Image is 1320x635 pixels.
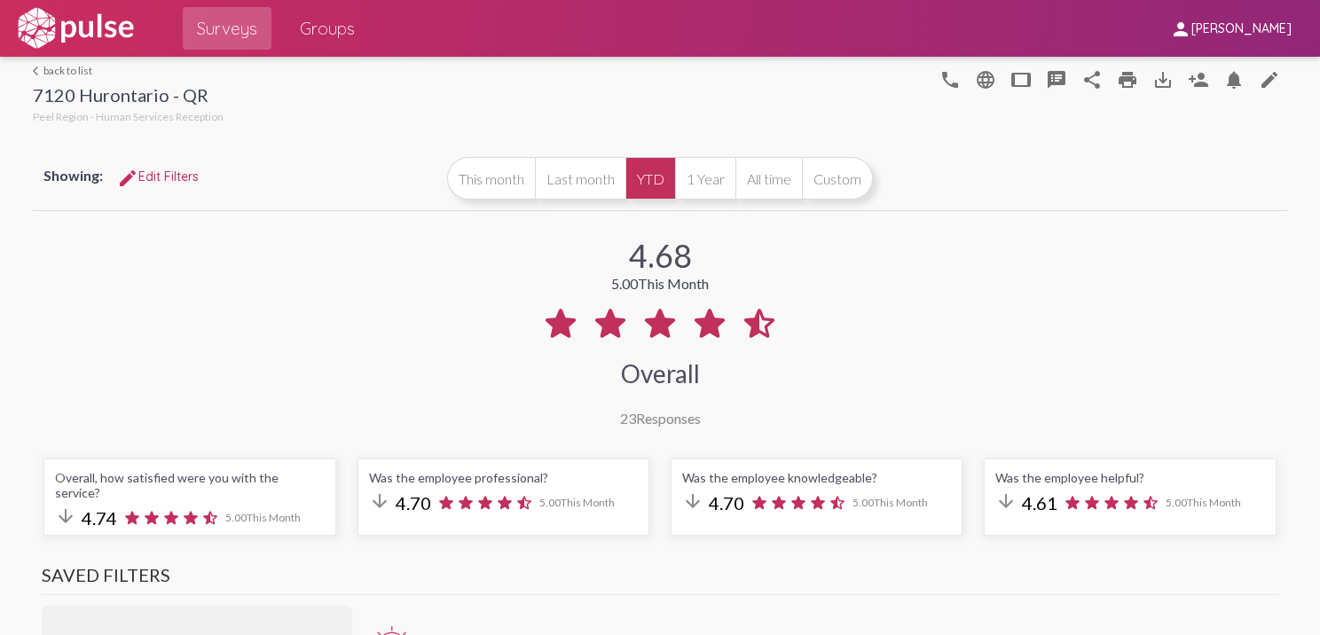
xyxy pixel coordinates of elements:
div: 7120 Hurontario - QR [33,84,224,110]
span: [PERSON_NAME] [1191,21,1292,37]
span: This Month [874,496,928,509]
button: 1 Year [675,157,735,200]
a: print [1110,61,1145,97]
button: tablet [1003,61,1039,97]
button: This month [447,157,535,200]
span: This Month [247,511,301,524]
mat-icon: language [975,69,996,90]
h3: Saved Filters [42,564,1278,595]
span: Groups [300,12,355,44]
mat-icon: person [1170,19,1191,40]
mat-icon: tablet [1010,69,1032,90]
div: 5.00 [611,275,709,292]
button: Download [1145,61,1181,97]
button: speaker_notes [1039,61,1074,97]
mat-icon: arrow_downward [995,490,1017,512]
a: back to list [33,64,224,77]
mat-icon: arrow_downward [682,490,703,512]
button: Last month [535,157,625,200]
span: 5.00 [852,496,928,509]
mat-icon: arrow_downward [55,506,76,527]
div: Was the employee knowledgeable? [682,470,951,485]
div: Overall [621,358,700,388]
mat-icon: Download [1152,69,1174,90]
mat-icon: Bell [1223,69,1245,90]
div: 4.68 [629,236,692,275]
mat-icon: arrow_downward [369,490,390,512]
span: 4.70 [396,492,431,513]
button: Custom [802,157,873,200]
mat-icon: speaker_notes [1046,69,1067,90]
div: Was the employee helpful? [995,470,1264,485]
span: 5.00 [1166,496,1241,509]
span: 4.70 [709,492,744,513]
a: Groups [286,7,369,50]
span: This Month [1187,496,1241,509]
button: Edit FiltersEdit Filters [103,161,213,192]
span: Surveys [197,12,257,44]
button: language [932,61,968,97]
span: 4.74 [82,507,117,529]
span: Peel Region - Human Services Reception [33,110,224,123]
span: This Month [561,496,615,509]
img: white-logo.svg [14,6,137,51]
mat-icon: Share [1081,69,1103,90]
button: [PERSON_NAME] [1156,12,1306,44]
span: 5.00 [225,511,301,524]
mat-icon: print [1117,69,1138,90]
a: Surveys [183,7,271,50]
a: edit [1252,61,1287,97]
mat-icon: Edit Filters [117,168,138,189]
mat-icon: language [939,69,961,90]
mat-icon: Person [1188,69,1209,90]
button: All time [735,157,802,200]
span: Showing: [43,167,103,184]
span: 4.61 [1022,492,1057,513]
span: 5.00 [539,496,615,509]
span: 23 [620,410,636,427]
button: Bell [1216,61,1252,97]
button: YTD [625,157,675,200]
div: Overall, how satisfied were you with the service? [55,470,324,500]
button: language [968,61,1003,97]
span: Edit Filters [117,169,199,184]
mat-icon: arrow_back_ios [33,66,43,76]
span: This Month [638,275,709,292]
mat-icon: edit [1259,69,1280,90]
div: Responses [620,410,701,427]
div: Was the employee professional? [369,470,638,485]
button: Person [1181,61,1216,97]
button: Share [1074,61,1110,97]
